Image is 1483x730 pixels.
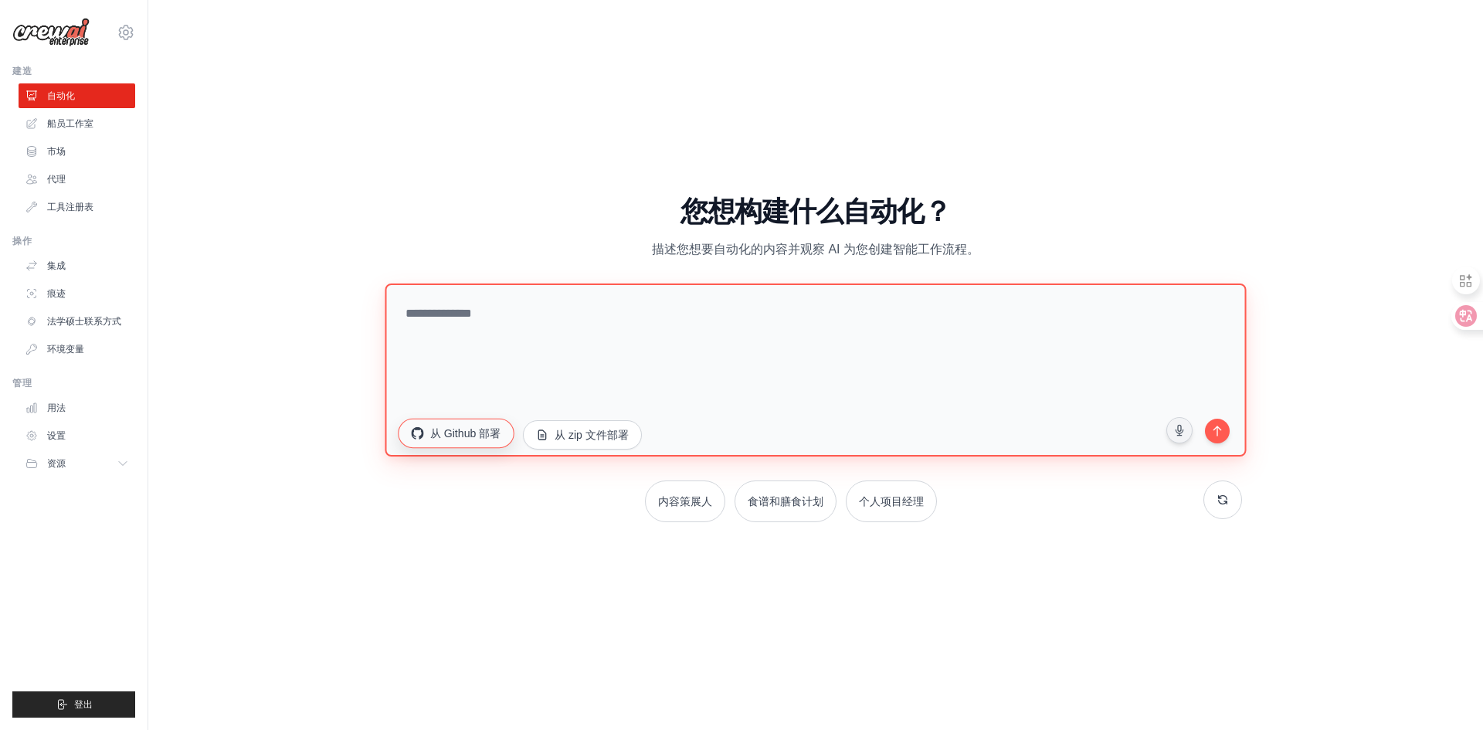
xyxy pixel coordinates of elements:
font: 痕迹 [47,288,66,299]
font: 您想构建什么自动化？ [680,195,950,227]
a: 用法 [19,396,135,420]
font: 从 Github 部署 [430,426,501,439]
font: 资源 [47,458,66,469]
a: 集成 [19,253,135,278]
button: 登出 [12,691,135,718]
font: 市场 [47,146,66,157]
a: 环境变量 [19,337,135,362]
font: 设置 [47,430,66,441]
font: 环境变量 [47,344,84,355]
a: 市场 [19,139,135,164]
font: 食谱和膳食计划 [748,495,823,508]
a: 痕迹 [19,281,135,306]
a: 设置 [19,423,135,448]
font: 船员工作室 [47,118,93,129]
button: 从 Github 部署 [398,418,514,447]
img: 标识 [12,18,90,47]
font: 操作 [12,236,32,246]
a: 工具注册表 [19,195,135,219]
font: 法学硕士联系方式 [47,316,121,327]
button: 内容策展人 [645,480,725,522]
button: 从 zip 文件部署 [523,420,642,450]
font: 自动化 [47,90,75,101]
iframe: 聊天小工具 [1406,656,1483,730]
button: 资源 [19,451,135,476]
div: 聊天小组件 [1406,656,1483,730]
font: 建造 [12,66,32,76]
a: 代理 [19,167,135,192]
font: 从 zip 文件部署 [555,429,629,441]
font: 描述您想要自动化的内容并观察 AI 为您创建智能工作流程。 [652,243,979,256]
button: 个人项目经理 [846,480,937,522]
a: 自动化 [19,83,135,108]
font: 用法 [47,402,66,413]
a: 法学硕士联系方式 [19,309,135,334]
font: 管理 [12,378,32,389]
button: 食谱和膳食计划 [735,480,837,522]
font: 工具注册表 [47,202,93,212]
font: 代理 [47,174,66,185]
font: 登出 [74,699,93,710]
font: 个人项目经理 [859,495,924,508]
a: 船员工作室 [19,111,135,136]
font: 内容策展人 [658,495,712,508]
font: 集成 [47,260,66,271]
